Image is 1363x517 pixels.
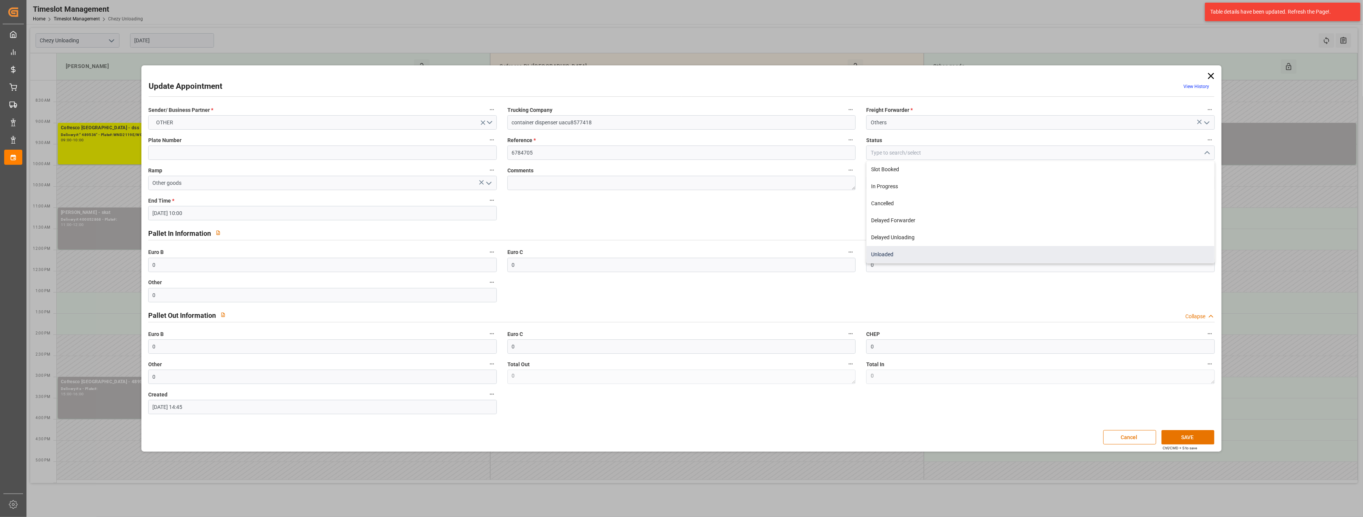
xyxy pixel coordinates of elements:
[152,119,177,127] span: OTHER
[507,330,523,338] span: Euro C
[487,105,497,115] button: Sender/ Business Partner *
[507,136,536,144] span: Reference
[866,106,913,114] span: Freight Forwarder
[867,195,1214,212] div: Cancelled
[866,146,1215,160] input: Type to search/select
[487,389,497,399] button: Created
[487,359,497,369] button: Other
[507,248,523,256] span: Euro C
[148,279,162,286] span: Other
[867,246,1214,263] div: Unloaded
[148,248,164,256] span: Euro B
[487,135,497,145] button: Plate Number
[148,310,216,320] h2: Pallet Out Information
[1205,359,1215,369] button: Total In
[1163,445,1197,451] div: Ctrl/CMD + S to save
[1161,430,1214,444] button: SAVE
[148,391,167,399] span: Created
[149,80,222,93] h2: Update Appointment
[148,228,211,238] h2: Pallet In Information
[507,106,552,114] span: Trucking Company
[148,197,174,205] span: End Time
[507,361,530,368] span: Total Out
[1103,430,1156,444] button: Cancel
[846,105,856,115] button: Trucking Company
[866,136,882,144] span: Status
[487,247,497,257] button: Euro B
[148,400,497,414] input: DD-MM-YYYY HH:MM
[216,308,230,322] button: View description
[148,330,164,338] span: Euro B
[866,330,880,338] span: CHEP
[148,206,497,220] input: DD-MM-YYYY HH:MM
[846,165,856,175] button: Comments
[1201,117,1212,128] button: open menu
[867,229,1214,246] div: Delayed Unloading
[487,277,497,287] button: Other
[487,195,497,205] button: End Time *
[487,165,497,175] button: Ramp
[148,106,213,114] span: Sender/ Business Partner
[148,115,497,130] button: open menu
[1205,329,1215,339] button: CHEP
[1201,147,1212,159] button: close menu
[1185,313,1205,320] div: Collapse
[867,178,1214,195] div: In Progress
[148,176,497,190] input: Type to search/select
[846,359,856,369] button: Total Out
[846,329,856,339] button: Euro C
[867,212,1214,229] div: Delayed Forwarder
[866,370,1215,384] textarea: 0
[866,361,884,368] span: Total In
[482,177,494,189] button: open menu
[1183,84,1209,89] a: View History
[487,329,497,339] button: Euro B
[867,161,1214,178] div: Slot Booked
[1210,8,1349,16] div: Table details have been updated. Refresh the Page!.
[507,370,856,384] textarea: 0
[846,247,856,257] button: Euro C
[1205,135,1215,145] button: Status
[507,167,533,175] span: Comments
[1205,105,1215,115] button: Freight Forwarder *
[148,136,181,144] span: Plate Number
[211,226,225,240] button: View description
[846,135,856,145] button: Reference *
[148,361,162,368] span: Other
[148,167,162,175] span: Ramp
